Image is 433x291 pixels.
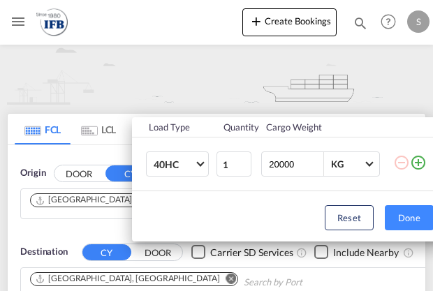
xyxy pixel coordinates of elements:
button: Reset [325,205,374,230]
md-icon: icon-plus-circle-outline [410,154,427,171]
span: 40HC [154,158,194,172]
div: KG [331,158,344,170]
md-icon: icon-minus-circle-outline [393,154,410,171]
input: Qty [216,151,251,177]
th: Load Type [132,117,215,137]
div: Cargo Weight [266,121,385,133]
md-select: Choose: 40HC [146,151,209,177]
th: Quantity [215,117,258,137]
input: Enter Weight [267,152,323,176]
